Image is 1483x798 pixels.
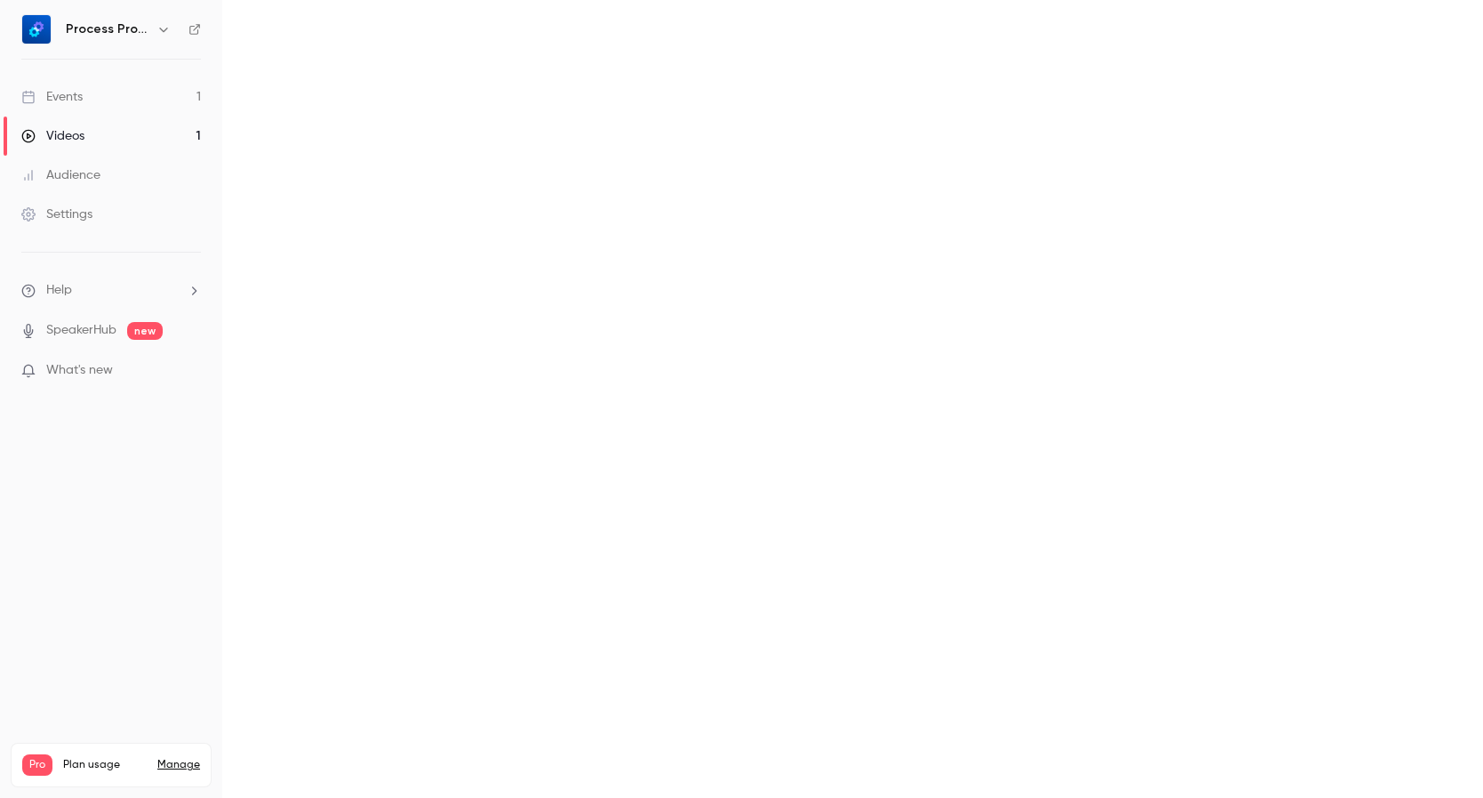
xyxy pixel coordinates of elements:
a: SpeakerHub [46,321,116,340]
div: Videos [21,127,84,145]
span: What's new [46,361,113,380]
div: Audience [21,166,100,184]
div: Settings [21,206,92,223]
span: Help [46,281,72,300]
iframe: Noticeable Trigger [180,363,201,379]
span: Plan usage [63,758,147,772]
h6: Process Pro Consulting [66,20,149,38]
div: Events [21,88,83,106]
li: help-dropdown-opener [21,281,201,300]
img: Process Pro Consulting [22,15,51,44]
span: new [127,322,163,340]
a: Manage [157,758,200,772]
span: Pro [22,754,52,776]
